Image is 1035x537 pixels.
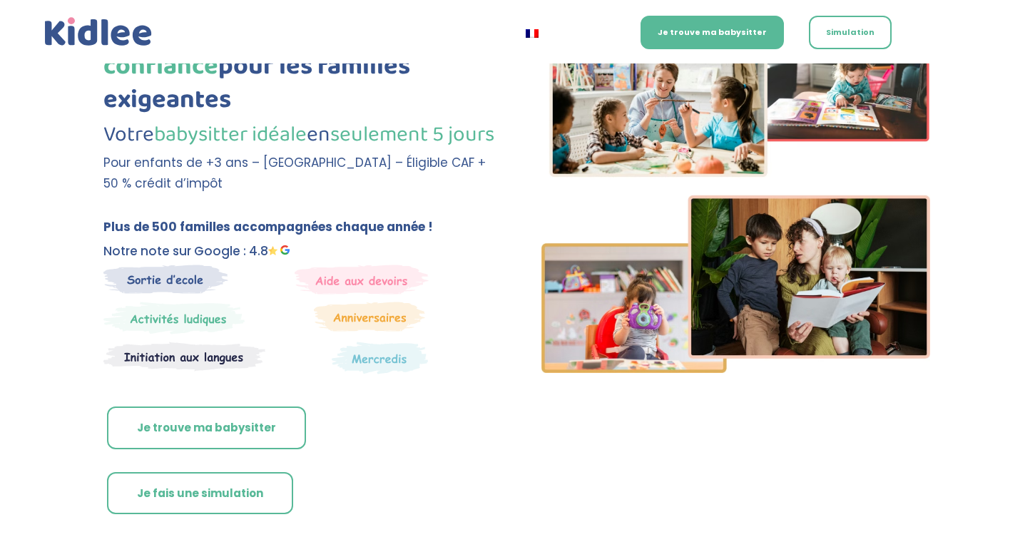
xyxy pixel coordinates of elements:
[154,118,307,152] span: babysitter idéale
[526,29,539,38] img: Français
[332,342,428,374] img: Thematique
[103,154,486,192] span: Pour enfants de +3 ans – [GEOGRAPHIC_DATA] – Éligible CAF + 50 % crédit d’impôt
[107,406,306,449] a: Je trouve ma babysitter
[641,16,784,49] a: Je trouve ma babysitter
[103,17,494,124] h1: L’agence de pour les familles exigeantes
[103,118,494,152] span: Votre en
[41,14,155,50] a: Kidlee Logo
[314,302,425,332] img: Anniversaire
[809,16,892,49] a: Simulation
[107,472,293,515] a: Je fais une simulation
[103,218,433,235] b: Plus de 500 familles accompagnées chaque année !
[103,241,494,262] p: Notre note sur Google : 4.8
[103,265,228,294] img: Sortie decole
[330,118,494,152] span: seulement 5 jours
[103,302,245,334] img: Mercredi
[295,265,429,295] img: weekends
[103,342,265,372] img: Atelier thematique
[41,14,155,50] img: logo_kidlee_bleu
[541,360,931,377] picture: Imgs-2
